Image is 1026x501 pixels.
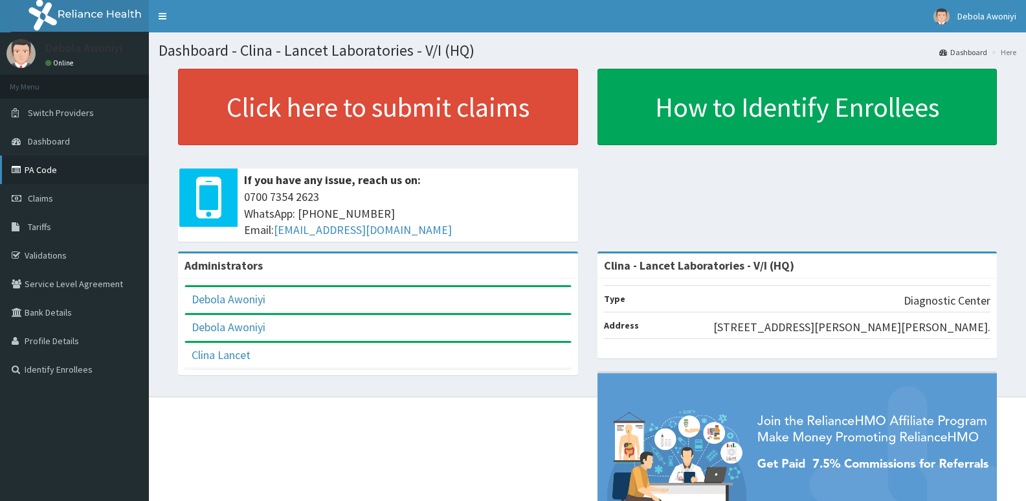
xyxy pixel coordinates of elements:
[6,39,36,68] img: User Image
[28,107,94,119] span: Switch Providers
[28,221,51,233] span: Tariffs
[178,69,578,145] a: Click here to submit claims
[192,292,265,307] a: Debola Awoniyi
[159,42,1016,59] h1: Dashboard - Clina - Lancet Laboratories - V/I (HQ)
[184,258,263,273] b: Administrators
[28,135,70,147] span: Dashboard
[244,189,572,239] span: 0700 7354 2623 WhatsApp: [PHONE_NUMBER] Email:
[957,10,1016,22] span: Debola Awoniyi
[604,293,625,305] b: Type
[933,8,950,25] img: User Image
[597,69,998,145] a: How to Identify Enrollees
[604,258,794,273] strong: Clina - Lancet Laboratories - V/I (HQ)
[904,292,990,309] p: Diagnostic Center
[45,42,122,54] p: Debola Awoniyi
[28,192,53,204] span: Claims
[45,58,76,67] a: Online
[192,347,251,362] a: Clina Lancet
[192,320,265,334] a: Debola Awoniyi
[713,319,990,336] p: [STREET_ADDRESS][PERSON_NAME][PERSON_NAME].
[604,320,639,331] b: Address
[274,222,452,237] a: [EMAIL_ADDRESS][DOMAIN_NAME]
[939,47,987,58] a: Dashboard
[244,172,421,187] b: If you have any issue, reach us on:
[988,47,1016,58] li: Here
